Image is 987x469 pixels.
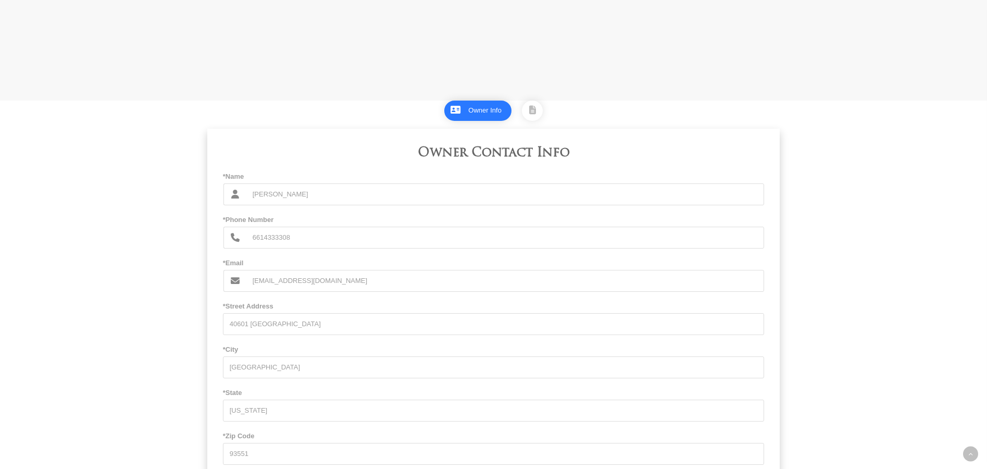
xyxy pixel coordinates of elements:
[468,104,502,117] div: Owner Info
[223,343,765,356] span: *City
[223,170,765,183] span: *Name
[231,144,757,162] h3: Owner Contact Info
[465,102,505,120] a: 1Owner Info
[963,447,978,462] a: Back to top
[223,256,765,270] span: *Email
[223,300,765,313] span: *Street Address
[223,386,765,400] span: *State
[223,429,765,443] span: *Zip Code
[223,213,765,227] span: *Phone Number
